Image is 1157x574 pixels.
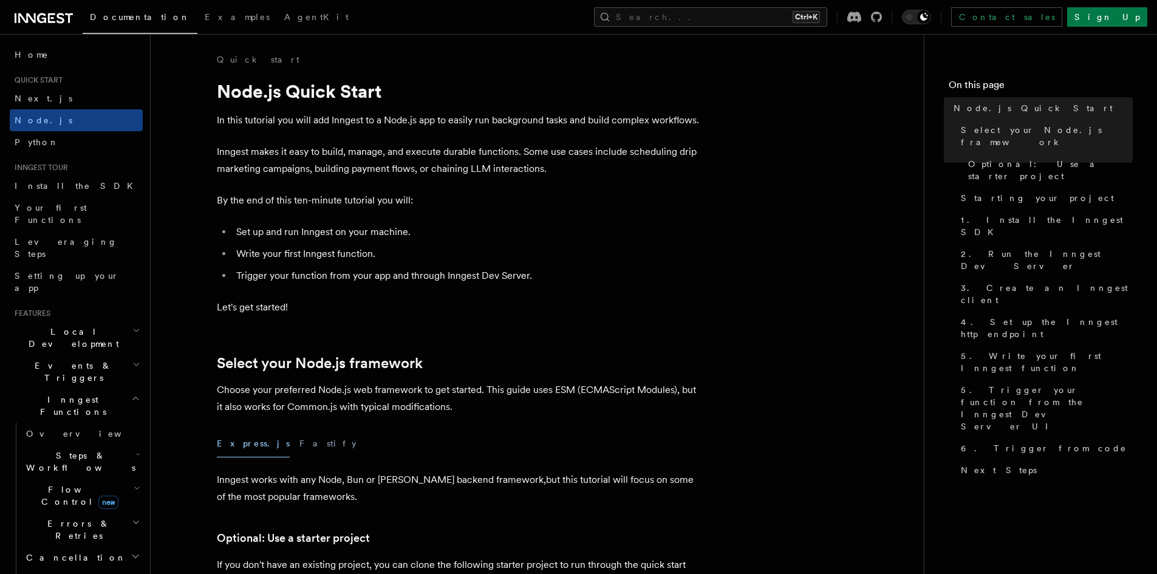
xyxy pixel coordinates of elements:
p: Inngest makes it easy to build, manage, and execute durable functions. Some use cases include sch... [217,143,703,177]
li: Write your first Inngest function. [233,245,703,262]
p: Inngest works with any Node, Bun or [PERSON_NAME] backend framework,but this tutorial will focus ... [217,471,703,505]
a: 5. Write your first Inngest function [956,345,1133,379]
span: Next.js [15,94,72,103]
a: Setting up your app [10,265,143,299]
span: Features [10,309,50,318]
span: 1. Install the Inngest SDK [961,214,1133,238]
button: Toggle dark mode [902,10,931,24]
button: Fastify [299,430,357,457]
a: AgentKit [277,4,356,33]
span: Setting up your app [15,271,119,293]
a: 2. Run the Inngest Dev Server [956,243,1133,277]
a: Node.js Quick Start [949,97,1133,119]
p: Choose your preferred Node.js web framework to get started. This guide uses ESM (ECMAScript Modul... [217,381,703,415]
span: 5. Trigger your function from the Inngest Dev Server UI [961,384,1133,432]
span: Starting your project [961,192,1114,204]
button: Express.js [217,430,290,457]
span: Optional: Use a starter project [968,158,1133,182]
span: Steps & Workflows [21,449,135,474]
a: Contact sales [951,7,1062,27]
a: 6. Trigger from code [956,437,1133,459]
span: Install the SDK [15,181,140,191]
span: Home [15,49,49,61]
a: Install the SDK [10,175,143,197]
span: Examples [205,12,270,22]
span: Next Steps [961,464,1037,476]
a: Sign Up [1067,7,1147,27]
a: Leveraging Steps [10,231,143,265]
a: Your first Functions [10,197,143,231]
a: Next.js [10,87,143,109]
a: Examples [197,4,277,33]
kbd: Ctrl+K [793,11,820,23]
button: Errors & Retries [21,513,143,547]
span: Python [15,137,59,147]
span: Select your Node.js framework [961,124,1133,148]
span: 2. Run the Inngest Dev Server [961,248,1133,272]
a: 4. Set up the Inngest http endpoint [956,311,1133,345]
span: 5. Write your first Inngest function [961,350,1133,374]
button: Flow Controlnew [21,479,143,513]
span: new [98,496,118,509]
a: Optional: Use a starter project [963,153,1133,187]
button: Local Development [10,321,143,355]
span: Local Development [10,326,132,350]
span: Errors & Retries [21,518,132,542]
a: Select your Node.js framework [956,119,1133,153]
a: 1. Install the Inngest SDK [956,209,1133,243]
button: Cancellation [21,547,143,569]
button: Search...Ctrl+K [594,7,827,27]
span: Overview [26,429,151,439]
a: Starting your project [956,187,1133,209]
p: In this tutorial you will add Inngest to a Node.js app to easily run background tasks and build c... [217,112,703,129]
span: Node.js [15,115,72,125]
h1: Node.js Quick Start [217,80,703,102]
p: Let's get started! [217,299,703,316]
li: Trigger your function from your app and through Inngest Dev Server. [233,267,703,284]
a: Next Steps [956,459,1133,481]
li: Set up and run Inngest on your machine. [233,224,703,241]
span: Flow Control [21,483,134,508]
span: 6. Trigger from code [961,442,1127,454]
span: Leveraging Steps [15,237,117,259]
span: Quick start [10,75,63,85]
a: Quick start [217,53,299,66]
h4: On this page [949,78,1133,97]
a: Overview [21,423,143,445]
span: Documentation [90,12,190,22]
span: Inngest Functions [10,394,131,418]
a: Home [10,44,143,66]
span: Your first Functions [15,203,87,225]
p: By the end of this ten-minute tutorial you will: [217,192,703,209]
span: Node.js Quick Start [954,102,1113,114]
button: Steps & Workflows [21,445,143,479]
span: 4. Set up the Inngest http endpoint [961,316,1133,340]
a: 5. Trigger your function from the Inngest Dev Server UI [956,379,1133,437]
a: Node.js [10,109,143,131]
span: Cancellation [21,552,126,564]
span: 3. Create an Inngest client [961,282,1133,306]
button: Inngest Functions [10,389,143,423]
span: Inngest tour [10,163,68,173]
a: Python [10,131,143,153]
button: Events & Triggers [10,355,143,389]
a: Optional: Use a starter project [217,530,370,547]
a: 3. Create an Inngest client [956,277,1133,311]
span: Events & Triggers [10,360,132,384]
span: AgentKit [284,12,349,22]
a: Documentation [83,4,197,34]
a: Select your Node.js framework [217,355,423,372]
